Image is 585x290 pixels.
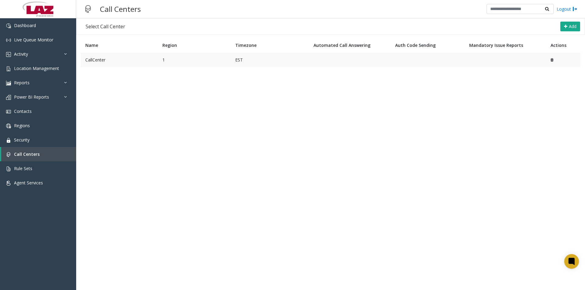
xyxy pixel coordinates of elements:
div: Select Call Center [76,19,134,33]
th: Automated Call Answering [309,38,391,53]
span: Agent Services [14,180,43,186]
th: Mandatory Issue Reports [465,38,546,53]
th: Auth Code Sending [391,38,465,53]
img: logout [573,6,577,12]
span: Call Centers [14,151,40,157]
img: 'icon' [6,95,11,100]
img: 'icon' [6,38,11,43]
h3: Call Centers [97,2,144,16]
th: Name [81,38,158,53]
img: 'icon' [6,166,11,171]
a: Logout [557,6,577,12]
th: Actions [546,38,580,53]
span: Add [569,23,576,29]
img: 'icon' [6,23,11,28]
img: 'icon' [6,81,11,86]
img: 'icon' [6,181,11,186]
td: 1 [158,53,231,67]
span: Location Management [14,65,59,71]
img: 'icon' [6,124,11,128]
img: 'icon' [6,138,11,143]
th: Region [158,38,231,53]
img: 'icon' [6,152,11,157]
span: Rule Sets [14,166,32,171]
span: Live Queue Monitor [14,37,53,43]
a: Call Centers [1,147,76,161]
img: 'icon' [6,66,11,71]
img: 'icon' [6,109,11,114]
img: 'icon' [6,52,11,57]
td: EST [231,53,309,67]
th: Timezone [231,38,309,53]
span: Security [14,137,30,143]
span: Power BI Reports [14,94,49,100]
span: Regions [14,123,30,128]
span: Dashboard [14,23,36,28]
td: CallCenter [81,53,158,67]
span: Activity [14,51,28,57]
span: Contacts [14,108,32,114]
img: pageIcon [82,2,94,16]
button: Add [560,22,580,31]
span: Reports [14,80,30,86]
